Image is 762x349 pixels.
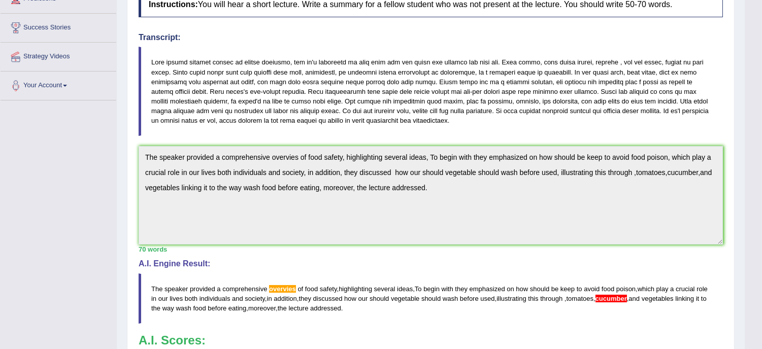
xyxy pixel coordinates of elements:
span: both [185,295,197,302]
span: addressed [310,304,341,312]
a: Your Account [1,72,116,97]
span: eating [228,304,246,312]
a: Strategy Videos [1,43,116,68]
span: discussed [313,295,343,302]
span: they [299,295,311,302]
span: the [278,304,287,312]
span: vegetables [642,295,674,302]
span: The [151,285,162,293]
span: on [507,285,514,293]
span: how [344,295,356,302]
div: 70 words [139,245,723,254]
span: way [162,304,174,312]
span: several [374,285,395,293]
span: our [158,295,168,302]
span: addition [274,295,297,302]
span: crucial [676,285,695,293]
b: A.I. Scores: [139,333,206,347]
span: the [151,304,160,312]
span: a [670,285,674,293]
span: begin [423,285,440,293]
blockquote: Lore ipsumd sitamet consec ad elitse doeiusmo, tem in'u laboreetd ma aliq enim adm ven quisn exe ... [139,47,723,136]
span: Put a space after the comma. (did you mean: , cucumber) [593,295,595,302]
span: play [656,285,669,293]
span: before [208,304,226,312]
span: our [358,295,368,302]
span: comprehensive [222,285,267,293]
span: be [551,285,558,293]
span: should [370,295,389,302]
span: safety [320,285,337,293]
span: how [516,285,528,293]
span: Possible spelling mistake found. (did you mean: overview) [269,285,296,293]
span: with [442,285,453,293]
span: To [415,285,422,293]
span: before [460,295,479,302]
blockquote: , , , , , , , , , . [139,273,723,324]
span: lives [170,295,183,302]
span: Put a space after the comma. (did you mean: , cucumber) [595,295,627,302]
span: moreover [248,304,276,312]
span: a [217,285,220,293]
span: should [530,285,549,293]
span: highlighting [339,285,372,293]
a: Success Stories [1,14,116,39]
span: to [701,295,707,302]
span: wash [443,295,458,302]
span: lecture [288,304,308,312]
span: Possible typo: you repeated a whitespace (did you mean: ) [342,295,344,302]
span: this [528,295,538,302]
span: used [480,295,494,302]
span: food [193,304,206,312]
span: and [628,295,640,302]
span: to [577,285,582,293]
span: ideas [397,285,413,293]
span: wash [176,304,191,312]
span: in [151,295,156,302]
span: and [232,295,243,302]
span: society [245,295,265,302]
span: it [696,295,700,302]
span: food [305,285,318,293]
span: emphasized [470,285,505,293]
span: in [267,295,272,302]
span: keep [560,285,575,293]
span: tomatoes [567,295,593,302]
h4: Transcript: [139,33,723,42]
span: linking [675,295,694,302]
span: role [697,285,708,293]
span: through [540,295,562,302]
span: illustrating [496,295,526,302]
span: Put a space after the comma, but not before the comma. (did you mean: , ) [565,295,567,302]
h4: A.I. Engine Result: [139,259,723,268]
span: speaker [164,285,188,293]
span: poison [616,285,636,293]
span: should [421,295,441,302]
span: avoid [584,285,600,293]
span: which [638,285,654,293]
span: provided [190,285,215,293]
span: vegetable [391,295,419,302]
span: Put a space after the comma, but not before the comma. (did you mean: , ) [562,295,565,302]
span: they [455,285,468,293]
span: food [602,285,614,293]
span: of [297,285,303,293]
span: individuals [200,295,230,302]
